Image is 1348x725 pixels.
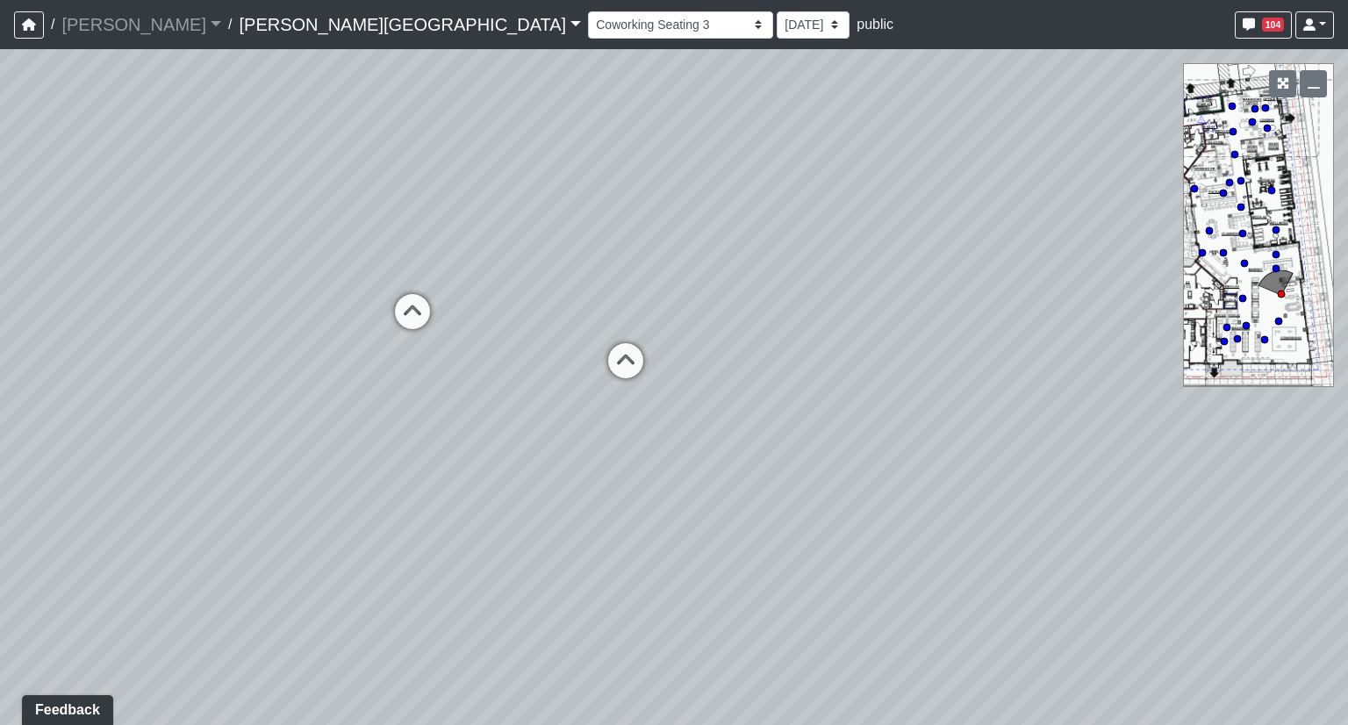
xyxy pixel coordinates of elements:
[239,7,581,42] a: [PERSON_NAME][GEOGRAPHIC_DATA]
[221,7,239,42] span: /
[857,17,893,32] span: public
[44,7,61,42] span: /
[1235,11,1293,39] button: 104
[1262,18,1285,32] span: 104
[61,7,221,42] a: [PERSON_NAME]
[13,690,117,725] iframe: Ybug feedback widget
